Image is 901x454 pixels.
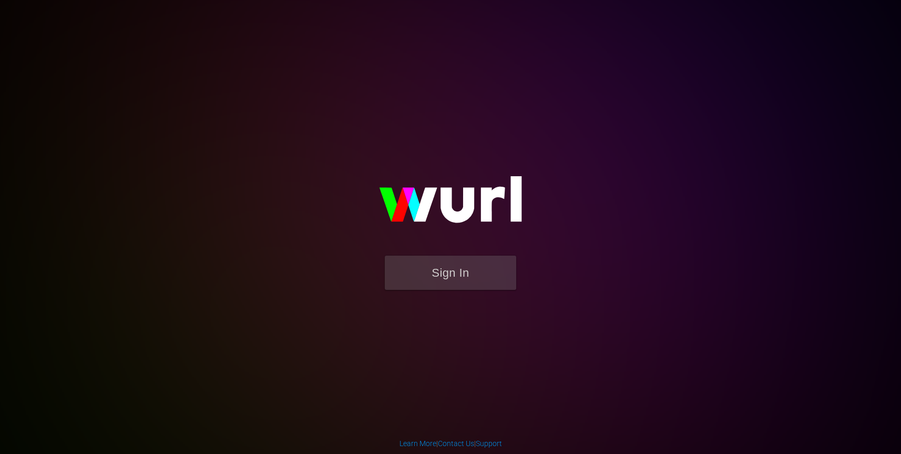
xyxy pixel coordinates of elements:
a: Learn More [400,439,436,448]
button: Sign In [385,256,516,290]
a: Support [476,439,502,448]
img: wurl-logo-on-black-223613ac3d8ba8fe6dc639794a292ebdb59501304c7dfd60c99c58986ef67473.svg [345,154,556,256]
div: | | [400,438,502,449]
a: Contact Us [438,439,474,448]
